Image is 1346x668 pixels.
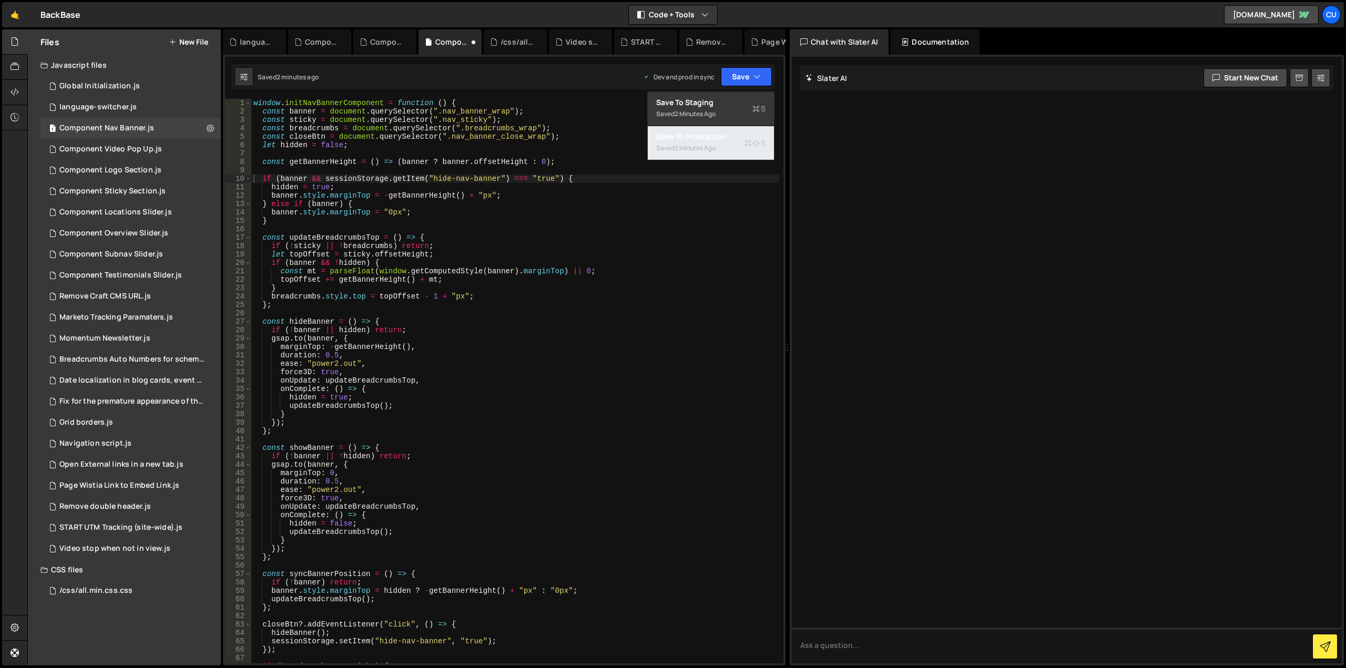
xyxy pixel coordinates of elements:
div: 6 [225,141,251,149]
div: 59 [225,587,251,595]
div: Component Logo Section.js [59,166,161,175]
div: 3 [225,116,251,124]
div: Component Sticky Section.js [59,187,166,196]
div: 32 [225,359,251,368]
div: 51 [225,519,251,528]
div: 62 [225,612,251,620]
div: 55 [225,553,251,561]
div: 66 [225,645,251,654]
div: 9 [225,166,251,174]
div: 14 [225,208,251,217]
div: Component Overview Slider.js [59,229,168,238]
div: 11 [225,183,251,191]
div: 16 [225,225,251,233]
div: 53 [225,536,251,544]
div: Remove Craft CMS URL.js [59,292,151,301]
div: 16770/48121.js [40,538,221,559]
div: 40 [225,427,251,435]
div: START UTM Tracking (site-wide).js [59,523,182,532]
div: 19 [225,250,251,259]
div: Video stop when not in view.js [59,544,170,553]
div: 16770/48166.js [40,328,221,349]
div: Documentation [891,29,980,55]
div: 16770/48028.js [40,181,221,202]
div: START UTM Tracking (site-wide).js [631,37,665,47]
div: 60 [225,595,251,603]
div: 16770/45829.css [40,580,221,601]
div: Open External links in a new tab.js [59,460,183,469]
div: Dev and prod in sync [643,73,715,81]
div: 18 [225,242,251,250]
div: Component Locations Slider.js [59,208,172,217]
div: 28 [225,326,251,334]
div: 15 [225,217,251,225]
div: 49 [225,502,251,511]
button: Save [721,67,772,86]
div: 16770/48198.js [40,244,221,265]
div: Global Initialization.js [59,81,140,91]
div: Component Nav Banner.js [435,37,469,47]
div: 24 [225,292,251,301]
div: 2 minutes ago [277,73,319,81]
button: Save to ProductionS Saved2 minutes ago [648,126,774,160]
div: 48 [225,494,251,502]
div: 58 [225,578,251,587]
div: 16770/48078.js [40,454,221,475]
div: Save to Staging [656,97,766,108]
div: 16770/48348.js [40,139,221,160]
div: Page Wistia Link to Embed Link.js [761,37,795,47]
div: 10 [225,174,251,183]
div: 4 [225,124,251,132]
div: 16770/48157.js [40,307,221,328]
div: 16770/48029.js [40,370,225,391]
div: 42 [225,444,251,452]
button: Save to StagingS Saved2 minutes ago [648,92,774,126]
div: 30 [225,343,251,351]
div: 16770/48377.js [40,202,221,223]
div: 2 minutes ago [675,109,716,118]
div: 50 [225,511,251,519]
div: 44 [225,460,251,469]
div: 16770/48030.js [40,391,225,412]
div: Breadcrumbs Auto Numbers for schema markup.js [59,355,205,364]
div: 16770/48252.js [40,286,221,307]
div: Grid borders.js [59,418,113,427]
div: Component Video Pop Up.js [370,37,404,47]
div: Date localization in blog cards, event cards, etc.js [59,376,205,385]
div: Marketo Tracking Paramaters.js [59,313,173,322]
button: New File [169,38,208,46]
div: 13 [225,200,251,208]
div: 31 [225,351,251,359]
div: 16770/48123.js [40,517,221,538]
div: 2 [225,107,251,116]
div: 25 [225,301,251,309]
button: Code + Tools [629,5,717,24]
div: Momentum Newsletter.js [59,334,150,343]
div: Saved [656,142,766,155]
div: 12 [225,191,251,200]
div: 16770/48124.js [40,76,221,97]
div: Fix for the premature appearance of the filter tag.js [59,397,205,406]
div: 2 minutes ago [675,143,716,152]
div: language-switcher.js [59,102,137,112]
div: Component Video Pop Up.js [59,145,162,154]
div: 47 [225,486,251,494]
div: Navigation script.js [59,439,131,448]
div: 52 [225,528,251,536]
div: language-switcher.js [240,37,273,47]
div: 20 [225,259,251,267]
div: 57 [225,570,251,578]
span: S [752,104,766,114]
div: 33 [225,368,251,376]
div: BackBase [40,8,80,21]
h2: Files [40,36,59,48]
div: 64 [225,629,251,637]
div: 16770/48076.js [40,412,221,433]
div: 22 [225,275,251,284]
div: 35 [225,385,251,393]
div: 5 [225,132,251,141]
div: 23 [225,284,251,292]
div: 34 [225,376,251,385]
div: CSS files [28,559,221,580]
div: 26 [225,309,251,317]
